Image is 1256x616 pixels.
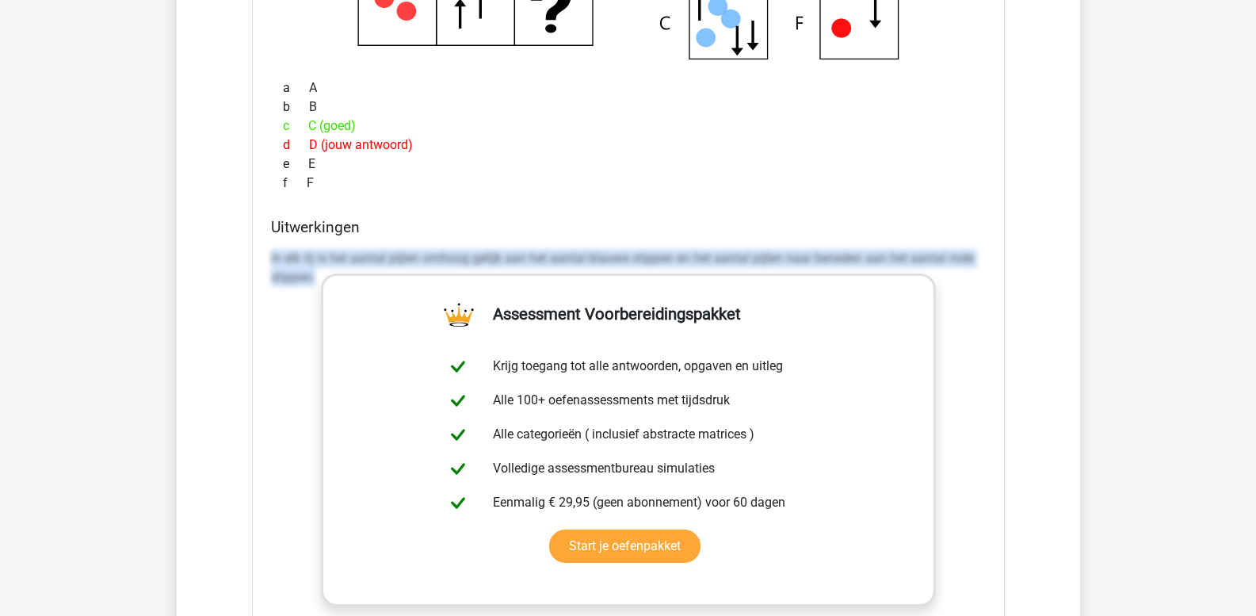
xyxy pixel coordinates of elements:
[271,98,986,117] div: B
[271,117,986,136] div: C (goed)
[283,98,309,117] span: b
[283,174,307,193] span: f
[271,249,986,287] p: In elk rij is het aantal pijlen omhoog gelijk aan het aantal blauwe stippen en het aantal pijlen ...
[271,78,986,98] div: A
[271,174,986,193] div: F
[271,155,986,174] div: E
[283,136,309,155] span: d
[271,136,986,155] div: D (jouw antwoord)
[271,218,986,236] h4: Uitwerkingen
[283,78,309,98] span: a
[283,117,308,136] span: c
[283,155,308,174] span: e
[549,530,701,563] a: Start je oefenpakket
